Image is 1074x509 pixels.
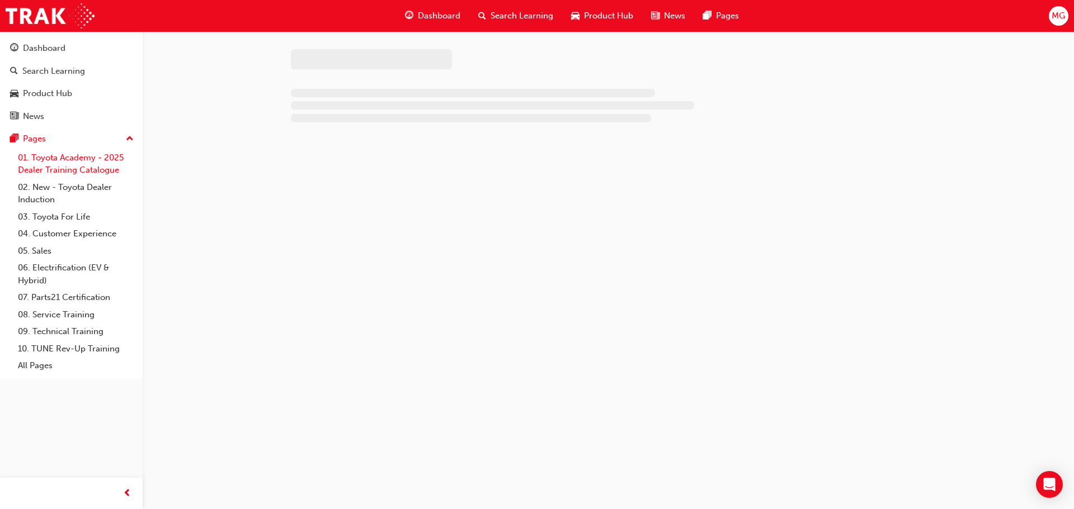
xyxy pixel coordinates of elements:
[13,179,138,208] a: 02. New - Toyota Dealer Induction
[23,87,72,100] div: Product Hub
[13,340,138,358] a: 10. TUNE Rev-Up Training
[405,9,413,23] span: guage-icon
[4,61,138,82] a: Search Learning
[13,208,138,226] a: 03. Toyota For Life
[584,9,633,22] span: Product Hub
[651,9,660,23] span: news-icon
[13,149,138,179] a: 01. Toyota Academy - 2025 Dealer Training Catalogue
[664,9,685,22] span: News
[4,129,138,149] button: Pages
[13,357,138,374] a: All Pages
[4,38,138,59] a: Dashboard
[1036,471,1063,498] div: Open Intercom Messenger
[10,44,18,54] span: guage-icon
[10,66,18,77] span: search-icon
[10,89,18,99] span: car-icon
[703,9,712,23] span: pages-icon
[10,112,18,122] span: news-icon
[4,36,138,129] button: DashboardSearch LearningProduct HubNews
[126,132,134,146] span: up-icon
[23,132,46,145] div: Pages
[22,65,85,78] div: Search Learning
[13,225,138,242] a: 04. Customer Experience
[562,4,642,27] a: car-iconProduct Hub
[491,9,553,22] span: Search Learning
[571,9,580,23] span: car-icon
[4,83,138,104] a: Product Hub
[23,110,44,123] div: News
[694,4,748,27] a: pages-iconPages
[642,4,694,27] a: news-iconNews
[13,323,138,340] a: 09. Technical Training
[716,9,739,22] span: Pages
[13,259,138,289] a: 06. Electrification (EV & Hybrid)
[123,487,131,501] span: prev-icon
[13,289,138,306] a: 07. Parts21 Certification
[6,3,95,28] img: Trak
[23,42,65,55] div: Dashboard
[418,9,460,22] span: Dashboard
[13,306,138,324] a: 08. Service Training
[13,242,138,260] a: 05. Sales
[396,4,469,27] a: guage-iconDashboard
[469,4,562,27] a: search-iconSearch Learning
[1052,9,1065,22] span: MG
[478,9,486,23] span: search-icon
[4,106,138,127] a: News
[1049,6,1068,26] button: MG
[10,134,18,144] span: pages-icon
